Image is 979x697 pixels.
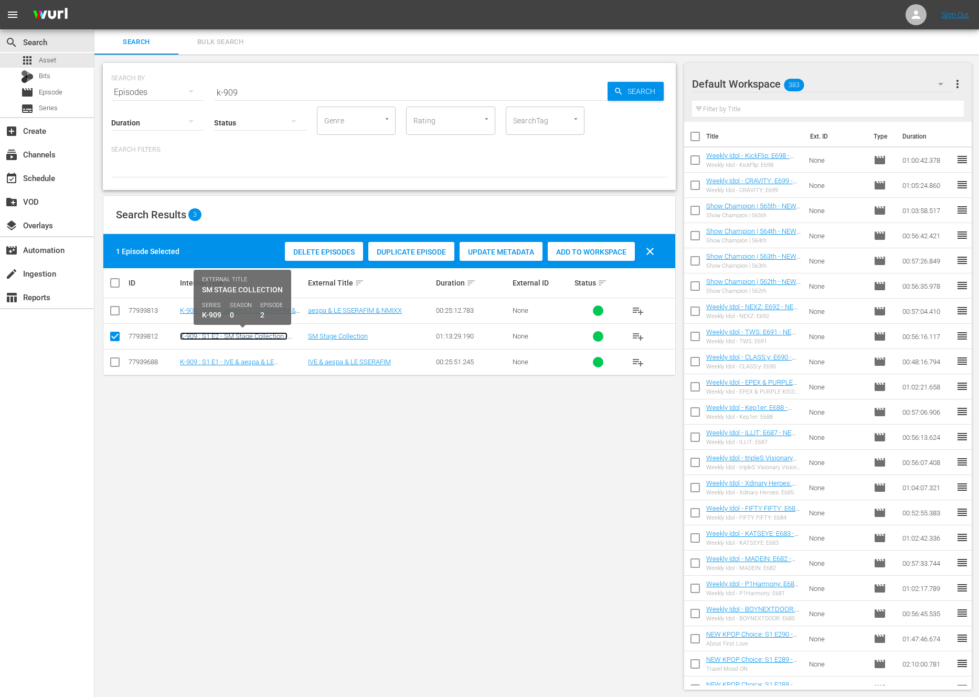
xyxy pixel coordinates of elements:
[874,330,886,343] span: Episode
[805,425,869,450] td: None
[6,8,19,21] span: menu
[116,208,186,221] span: Search Results
[598,278,607,288] span: sort
[5,291,18,304] span: Reports
[898,198,956,223] td: 01:03:58.517
[874,557,886,569] span: Episode
[874,305,886,318] span: Episode
[951,78,964,90] span: more_vert
[706,555,799,578] a: Weekly Idol - MADEIN: E682 - NEW [DOMAIN_NAME] - SSTV - 202411
[804,122,868,151] th: Ext. ID
[874,255,886,267] span: Episode
[436,358,509,366] div: 00:25:51.245
[805,198,869,223] td: None
[482,114,492,124] button: Open
[644,245,656,258] span: clear
[382,114,392,124] button: Open
[706,202,801,226] a: Show Champion | 565th - NEW [DOMAIN_NAME] - SSTV - 202508
[706,152,799,175] a: Weekly Idol - KickFlip: E698 - NEW [DOMAIN_NAME] - SSTV - 202508
[956,456,969,468] span: reorder
[805,500,869,525] td: None
[874,632,886,645] span: Episode
[436,332,509,340] div: 01:13:29.190
[706,338,801,345] div: Weekly Idol - TWS: E691
[39,87,62,98] span: Episode
[956,531,969,544] span: reorder
[956,481,969,493] span: reorder
[951,71,964,97] button: more_vert
[625,350,651,375] button: playlist_add
[39,55,56,66] span: Asset
[784,74,804,96] span: 383
[308,277,433,289] div: External Title
[956,556,969,569] span: reorder
[898,147,956,173] td: 01:00:42.378
[898,475,956,500] td: 01:04:07.321
[180,277,305,289] div: Internal Title
[21,70,34,83] div: Bits
[805,399,869,425] td: None
[898,601,956,626] td: 00:56:45.535
[874,582,886,595] span: Episode
[39,103,58,113] span: Series
[874,179,886,192] span: Episode
[706,429,797,452] a: Weekly Idol - ILLIT: E687 - NEW [DOMAIN_NAME] - SSTV - 202412
[874,431,886,443] span: Episode
[805,299,869,324] td: None
[956,153,969,166] span: reorder
[285,248,363,256] span: Delete Episodes
[706,278,801,301] a: Show Champion | 562th - NEW [DOMAIN_NAME] - SSTV - 202508
[706,590,801,597] div: Weekly Idol - P1Harmony: E681
[805,324,869,349] td: None
[874,355,886,368] span: Episode
[5,268,18,280] span: Ingestion
[513,332,571,340] div: None
[21,102,34,115] span: Series
[896,122,959,151] th: Duration
[308,307,402,314] a: aespa & LE SSERAFIM & NMIXX
[706,262,801,269] div: Show Champion | 563th
[898,173,956,198] td: 01:05:24.860
[706,489,801,496] div: Weekly Idol - Xdinary Heroes: E685
[956,657,969,670] span: reorder
[185,36,256,48] span: Bulk Search
[355,278,364,288] span: sort
[898,651,956,677] td: 02:10:00.781
[129,307,177,314] div: 77939813
[706,353,799,377] a: Weekly Idol - CLASS:y: E690 - NEW [DOMAIN_NAME] - SSTV - 202501
[706,666,801,672] div: Travel Mood ON
[874,154,886,166] span: Episode
[706,237,801,244] div: Show Champion | 564th
[898,324,956,349] td: 00:56:16.117
[956,204,969,216] span: reorder
[898,626,956,651] td: 01:47:46.674
[956,682,969,695] span: reorder
[706,514,801,521] div: Weekly Idol - FIFTY FIFTY: E684
[805,525,869,551] td: None
[180,358,274,374] a: K-909 : S1 E1 - IVE & aespa & LE SSERAFIM - SSTV - 202503
[956,355,969,367] span: reorder
[706,479,796,503] a: Weekly Idol - Xdinary Heroes: E685 - NEW [DOMAIN_NAME] - SSTV - 202411
[5,219,18,232] span: Overlays
[608,82,664,101] button: Search
[874,532,886,544] span: Episode
[285,242,363,261] button: Delete Episodes
[805,147,869,173] td: None
[898,576,956,601] td: 01:02:17.789
[706,640,801,647] div: About First Love
[874,481,886,494] span: Episode
[101,36,172,48] span: Search
[898,399,956,425] td: 00:57:06.906
[637,239,663,264] button: clear
[625,298,651,323] button: playlist_add
[632,330,644,343] span: playlist_add
[898,551,956,576] td: 00:57:33.744
[898,450,956,475] td: 00:56:07.408
[706,122,804,151] th: Title
[692,69,953,99] div: Default Workspace
[623,82,664,101] span: Search
[308,358,391,366] a: IVE & aespa & LE SSERAFIM
[706,439,801,446] div: Weekly Idol - ILLIT: E687
[898,349,956,374] td: 00:48:16.794
[180,307,300,322] a: K-909 : S1 E3 - aespa & LE SSERAFIM & NMIXX - SSTV - 202503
